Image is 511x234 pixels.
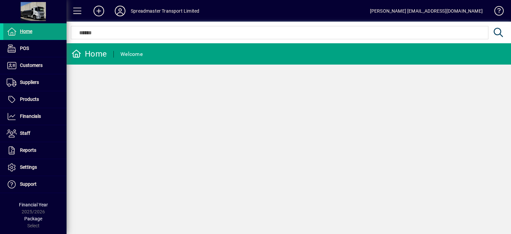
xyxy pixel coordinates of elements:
a: Staff [3,125,67,142]
span: Products [20,97,39,102]
button: Add [88,5,109,17]
span: Financial Year [19,202,48,207]
a: Support [3,176,67,193]
div: Welcome [120,49,143,60]
a: Suppliers [3,74,67,91]
span: Support [20,181,37,187]
a: Reports [3,142,67,159]
div: Spreadmaster Transport Limited [131,6,199,16]
a: Knowledge Base [489,1,503,23]
a: Financials [3,108,67,125]
span: Home [20,29,32,34]
a: POS [3,40,67,57]
a: Settings [3,159,67,176]
span: Financials [20,114,41,119]
span: Settings [20,164,37,170]
a: Products [3,91,67,108]
a: Customers [3,57,67,74]
span: Suppliers [20,80,39,85]
div: [PERSON_NAME] [EMAIL_ADDRESS][DOMAIN_NAME] [370,6,483,16]
span: Reports [20,147,36,153]
button: Profile [109,5,131,17]
div: Home [72,49,107,59]
span: Staff [20,130,30,136]
span: Customers [20,63,43,68]
span: Package [24,216,42,221]
span: POS [20,46,29,51]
